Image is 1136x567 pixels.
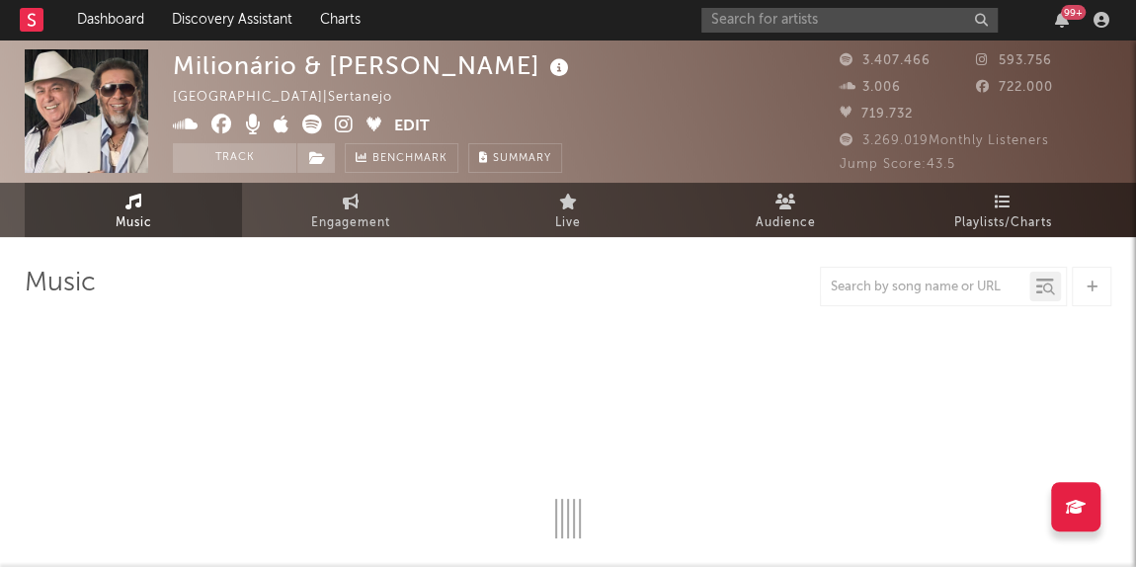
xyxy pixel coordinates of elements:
[345,143,458,173] a: Benchmark
[840,81,901,94] span: 3.006
[555,211,581,235] span: Live
[372,147,447,171] span: Benchmark
[840,54,931,67] span: 3.407.466
[976,54,1052,67] span: 593.756
[173,86,415,110] div: [GEOGRAPHIC_DATA] | Sertanejo
[701,8,998,33] input: Search for artists
[116,211,152,235] span: Music
[954,211,1052,235] span: Playlists/Charts
[840,158,955,171] span: Jump Score: 43.5
[1055,12,1069,28] button: 99+
[493,153,551,164] span: Summary
[173,143,296,173] button: Track
[840,108,913,121] span: 719.732
[894,183,1111,237] a: Playlists/Charts
[311,211,390,235] span: Engagement
[840,134,1049,147] span: 3.269.019 Monthly Listeners
[173,49,574,82] div: Milionário & [PERSON_NAME]
[677,183,894,237] a: Audience
[756,211,816,235] span: Audience
[394,115,430,139] button: Edit
[821,280,1029,295] input: Search by song name or URL
[242,183,459,237] a: Engagement
[976,81,1053,94] span: 722.000
[1061,5,1086,20] div: 99 +
[459,183,677,237] a: Live
[25,183,242,237] a: Music
[468,143,562,173] button: Summary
